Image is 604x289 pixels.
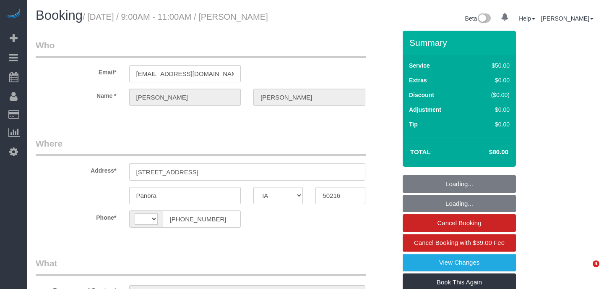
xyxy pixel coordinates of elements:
legend: Who [36,39,366,58]
label: Service [409,61,430,70]
input: First Name* [129,89,241,106]
a: Help [519,15,535,22]
label: Address* [29,163,123,175]
iframe: Intercom live chat [575,260,596,281]
label: Extras [409,76,427,84]
div: $50.00 [474,61,510,70]
a: Cancel Booking [403,214,516,232]
a: [PERSON_NAME] [541,15,594,22]
input: Email* [129,65,241,82]
label: Email* [29,65,123,76]
img: Automaid Logo [5,8,22,20]
div: $0.00 [474,120,510,129]
input: Zip Code* [315,187,365,204]
legend: Where [36,137,366,156]
label: Adjustment [409,105,441,114]
label: Name * [29,89,123,100]
label: Tip [409,120,418,129]
h4: $80.00 [464,149,508,156]
input: Last Name* [253,89,365,106]
span: Cancel Booking with $39.00 Fee [414,239,505,246]
input: Phone* [163,210,241,228]
div: ($0.00) [474,91,510,99]
span: Booking [36,8,83,23]
label: Discount [409,91,434,99]
input: City* [129,187,241,204]
div: $0.00 [474,105,510,114]
legend: What [36,257,366,276]
span: 4 [593,260,599,267]
img: New interface [477,13,491,24]
label: Phone* [29,210,123,222]
a: Beta [465,15,491,22]
div: $0.00 [474,76,510,84]
strong: Total [410,148,431,155]
a: View Changes [403,254,516,271]
h3: Summary [409,38,512,47]
a: Cancel Booking with $39.00 Fee [403,234,516,252]
small: / [DATE] / 9:00AM - 11:00AM / [PERSON_NAME] [83,12,268,21]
